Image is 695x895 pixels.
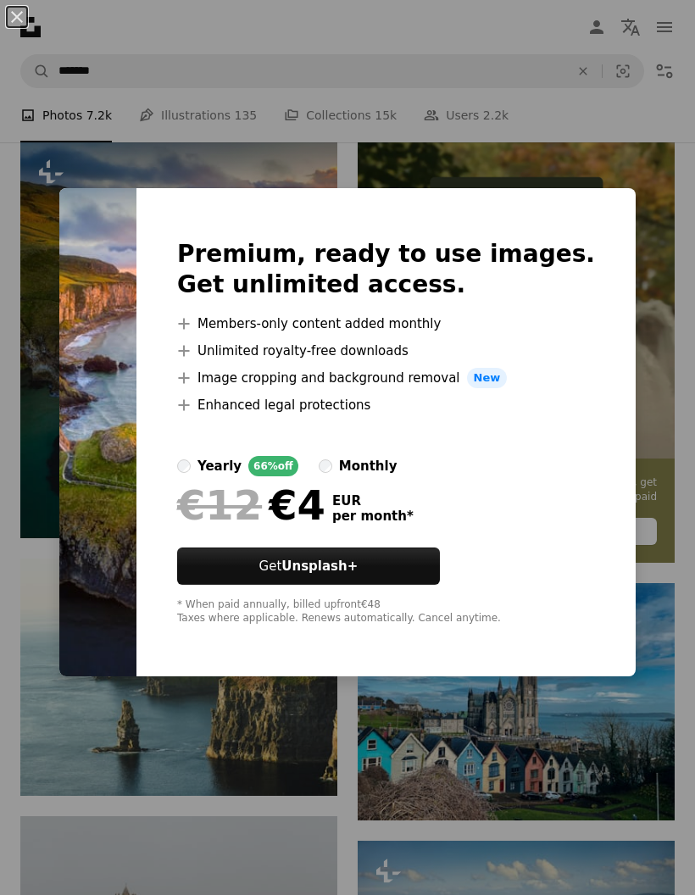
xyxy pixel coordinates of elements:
[177,459,191,473] input: yearly66%off
[177,239,595,300] h2: Premium, ready to use images. Get unlimited access.
[177,598,595,625] div: * When paid annually, billed upfront €48 Taxes where applicable. Renews automatically. Cancel any...
[197,456,242,476] div: yearly
[177,395,595,415] li: Enhanced legal protections
[332,493,414,509] span: EUR
[281,559,358,574] strong: Unsplash+
[177,341,595,361] li: Unlimited royalty-free downloads
[467,368,508,388] span: New
[319,459,332,473] input: monthly
[248,456,298,476] div: 66% off
[177,368,595,388] li: Image cropping and background removal
[59,188,136,676] img: premium_photo-1697729870676-85a2eee0c593
[339,456,398,476] div: monthly
[177,483,325,527] div: €4
[332,509,414,524] span: per month *
[177,314,595,334] li: Members-only content added monthly
[177,548,440,585] button: GetUnsplash+
[177,483,262,527] span: €12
